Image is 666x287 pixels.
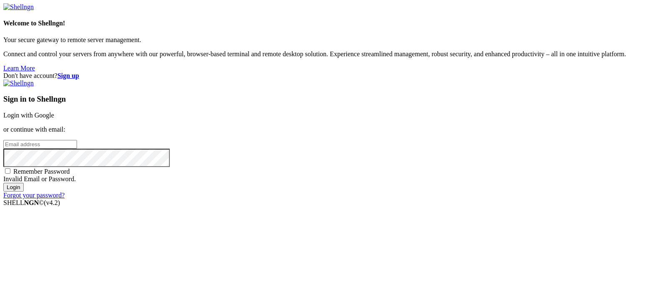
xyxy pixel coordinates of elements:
div: Don't have account? [3,72,663,80]
img: Shellngn [3,80,34,87]
a: Forgot your password? [3,192,65,199]
p: Your secure gateway to remote server management. [3,36,663,44]
a: Login with Google [3,112,54,119]
p: Connect and control your servers from anywhere with our powerful, browser-based terminal and remo... [3,50,663,58]
p: or continue with email: [3,126,663,133]
h4: Welcome to Shellngn! [3,20,663,27]
a: Learn More [3,65,35,72]
h3: Sign in to Shellngn [3,95,663,104]
input: Email address [3,140,77,149]
img: Shellngn [3,3,34,11]
a: Sign up [57,72,79,79]
input: Login [3,183,24,192]
b: NGN [24,199,39,206]
span: SHELL © [3,199,60,206]
div: Invalid Email or Password. [3,175,663,183]
span: Remember Password [13,168,70,175]
input: Remember Password [5,168,10,174]
span: 4.2.0 [44,199,60,206]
